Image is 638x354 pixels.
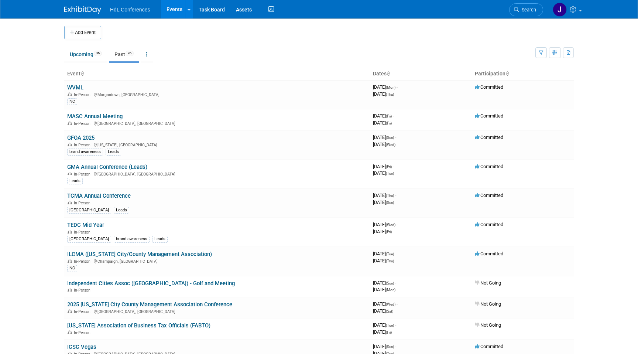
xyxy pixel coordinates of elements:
[386,114,392,118] span: (Fri)
[370,68,472,80] th: Dates
[67,265,77,272] div: NC
[475,322,501,328] span: Not Going
[80,71,84,76] a: Sort by Event Name
[373,120,392,126] span: [DATE]
[68,201,72,204] img: In-Person Event
[74,92,93,97] span: In-Person
[152,236,168,242] div: Leads
[397,301,398,307] span: -
[475,344,503,349] span: Committed
[395,344,396,349] span: -
[386,223,395,227] span: (Wed)
[475,113,503,119] span: Committed
[67,207,111,214] div: [GEOGRAPHIC_DATA]
[386,201,394,205] span: (Sun)
[114,236,150,242] div: brand awareness
[373,301,398,307] span: [DATE]
[475,222,503,227] span: Committed
[67,142,367,147] div: [US_STATE], [GEOGRAPHIC_DATA]
[386,302,395,306] span: (Wed)
[373,164,394,169] span: [DATE]
[373,280,396,286] span: [DATE]
[553,3,567,17] img: Johnny Nguyen
[373,322,396,328] span: [DATE]
[67,178,83,184] div: Leads
[64,47,107,61] a: Upcoming36
[114,207,129,214] div: Leads
[373,251,396,256] span: [DATE]
[68,330,72,334] img: In-Person Event
[68,92,72,96] img: In-Person Event
[386,136,394,140] span: (Sun)
[109,47,139,61] a: Past95
[373,287,395,292] span: [DATE]
[67,120,367,126] div: [GEOGRAPHIC_DATA], [GEOGRAPHIC_DATA]
[393,113,394,119] span: -
[67,149,103,155] div: brand awareness
[68,309,72,313] img: In-Person Event
[64,6,101,14] img: ExhibitDay
[475,135,503,140] span: Committed
[386,330,392,334] span: (Fri)
[67,84,83,91] a: WVML
[94,51,102,56] span: 36
[68,230,72,234] img: In-Person Event
[386,259,394,263] span: (Thu)
[373,84,398,90] span: [DATE]
[395,193,396,198] span: -
[64,68,370,80] th: Event
[373,142,395,147] span: [DATE]
[373,135,396,140] span: [DATE]
[373,193,396,198] span: [DATE]
[126,51,134,56] span: 95
[67,308,367,314] div: [GEOGRAPHIC_DATA], [GEOGRAPHIC_DATA]
[74,330,93,335] span: In-Person
[74,288,93,293] span: In-Person
[395,322,396,328] span: -
[68,259,72,263] img: In-Person Event
[67,113,123,120] a: MASC Annual Meeting
[386,165,392,169] span: (Fri)
[67,258,367,264] div: Champaign, [GEOGRAPHIC_DATA]
[475,251,503,256] span: Committed
[387,71,390,76] a: Sort by Start Date
[74,121,93,126] span: In-Person
[373,329,392,335] span: [DATE]
[67,236,111,242] div: [GEOGRAPHIC_DATA]
[386,309,393,313] span: (Sat)
[386,323,394,327] span: (Tue)
[373,200,394,205] span: [DATE]
[386,92,394,96] span: (Thu)
[472,68,574,80] th: Participation
[386,171,394,176] span: (Tue)
[67,193,131,199] a: TCMA Annual Conference
[386,194,394,198] span: (Thu)
[373,258,394,263] span: [DATE]
[395,251,396,256] span: -
[68,121,72,125] img: In-Person Event
[505,71,509,76] a: Sort by Participation Type
[395,135,396,140] span: -
[373,222,398,227] span: [DATE]
[397,222,398,227] span: -
[67,91,367,97] div: Morgantown, [GEOGRAPHIC_DATA]
[386,288,395,292] span: (Mon)
[67,301,232,308] a: 2025 [US_STATE] City County Management Association Conference
[67,222,104,228] a: TEDC Mid Year
[386,143,395,147] span: (Wed)
[67,98,77,105] div: NC
[68,143,72,146] img: In-Person Event
[67,322,210,329] a: [US_STATE] Association of Business Tax Officials (FABTO)
[475,164,503,169] span: Committed
[373,344,396,349] span: [DATE]
[74,230,93,235] span: In-Person
[386,121,392,125] span: (Fri)
[67,171,367,177] div: [GEOGRAPHIC_DATA], [GEOGRAPHIC_DATA]
[74,143,93,147] span: In-Person
[386,230,392,234] span: (Fri)
[373,229,392,234] span: [DATE]
[373,170,394,176] span: [DATE]
[67,344,96,350] a: ICSC Vegas
[74,201,93,205] span: In-Person
[395,280,396,286] span: -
